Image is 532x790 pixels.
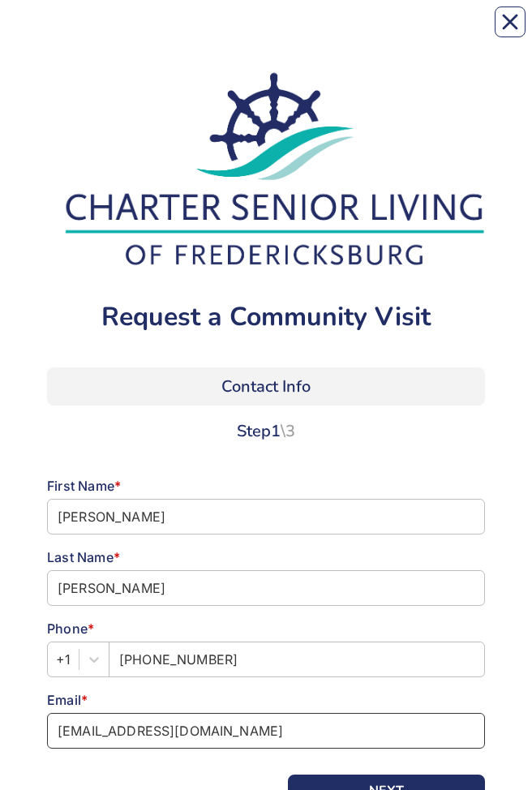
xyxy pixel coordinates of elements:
div: Request a Community Visit [47,304,485,330]
span: Phone [47,620,88,637]
span: Step 1 [237,420,295,442]
span: \ 3 [281,420,295,442]
span: First Name [47,478,114,494]
button: Close [495,6,526,37]
img: 59ae65b1-8f9c-4e14-9a6b-f7e40fb416a5.jpg [56,69,494,277]
span: Last Name [47,549,114,565]
span: Contact Info [221,376,311,397]
span: Email [47,692,81,708]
